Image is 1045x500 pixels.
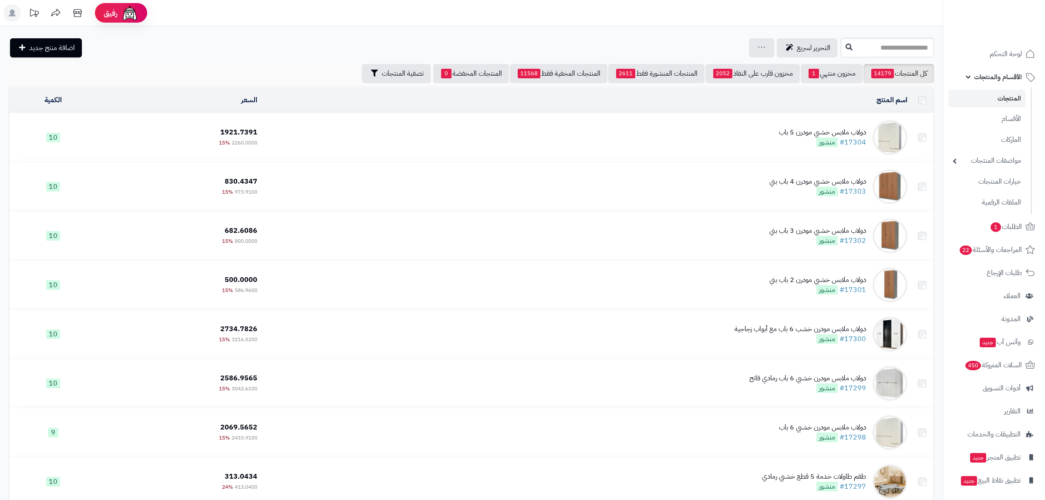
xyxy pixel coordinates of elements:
[46,182,60,191] span: 10
[990,221,1022,233] span: الطلبات
[220,127,257,138] span: 1921.7391
[10,38,82,57] a: اضافة منتج جديد
[948,110,1025,128] a: الأقسام
[871,69,894,78] span: 14179
[235,483,257,491] span: 413.0400
[441,69,452,78] span: 0
[777,38,837,57] a: التحرير لسريع
[839,285,866,295] a: #17301
[608,64,705,83] a: المنتجات المنشورة فقط2611
[809,69,819,78] span: 1
[232,336,257,343] span: 3216.5200
[46,329,60,339] span: 10
[29,43,75,53] span: اضافة منتج جديد
[510,64,607,83] a: المنتجات المخفية فقط11568
[839,235,866,246] a: #17302
[433,64,509,83] a: المنتجات المخفضة0
[362,64,431,83] button: تصفية المنتجات
[225,471,257,482] span: 313.0434
[225,275,257,285] span: 500.0000
[960,245,972,255] span: 22
[235,188,257,196] span: 973.9100
[222,286,233,294] span: 15%
[961,476,977,486] span: جديد
[816,482,838,491] span: منشور
[839,137,866,148] a: #17304
[816,334,838,344] span: منشور
[816,383,838,393] span: منشور
[873,415,907,450] img: دولاب ملابس مودرن خشبي 6 باب
[839,186,866,197] a: #17303
[769,275,866,285] div: دولاب ملابس خشبي مودرن 2 باب بني
[762,472,866,482] div: طقم طاولات خدمة 5 قطع خشبي رمادي
[222,483,233,491] span: 24%
[44,95,62,105] a: الكمية
[225,176,257,187] span: 830.4347
[990,48,1022,60] span: لوحة التحكم
[219,385,230,393] span: 15%
[873,169,907,204] img: دولاب ملابس خشبي مودرن 4 باب بني
[959,244,1022,256] span: المراجعات والأسئلة
[241,95,257,105] a: السعر
[948,332,1040,352] a: وآتس آبجديد
[948,262,1040,283] a: طلبات الإرجاع
[960,474,1021,487] span: تطبيق نقاط البيع
[948,239,1040,260] a: المراجعات والأسئلة22
[816,285,838,295] span: منشور
[219,336,230,343] span: 15%
[873,218,907,253] img: دولاب ملابس خشبي مودرن 3 باب بني
[801,64,863,83] a: مخزون منتهي1
[616,69,635,78] span: 2611
[948,378,1040,399] a: أدوات التسويق
[873,317,907,352] img: دولاب ملابس مودرن خشب 6 باب مع أبواب زجاجية
[779,423,866,433] div: دولاب ملابس مودرن خشبي 6 باب
[235,286,257,294] span: 586.9600
[873,268,907,302] img: دولاب ملابس خشبي مودرن 2 باب بني
[816,433,838,442] span: منشور
[873,464,907,499] img: طقم طاولات خدمة 5 قطع خشبي رمادي
[873,120,907,155] img: دولاب ملابس خشبي مودرن 5 باب
[382,68,424,79] span: تصفية المنتجات
[839,383,866,393] a: #17299
[46,379,60,388] span: 10
[948,355,1040,376] a: السلات المتروكة450
[948,447,1040,468] a: تطبيق المتجرجديد
[948,151,1025,170] a: مواصفات المنتجات
[1004,405,1021,417] span: التقارير
[948,90,1025,107] a: المنتجات
[1001,313,1021,325] span: المدونة
[948,131,1025,149] a: الماركات
[232,434,257,442] span: 2433.9100
[749,373,866,383] div: دولاب ملابس مودرن خشبي 6 باب رمادي فاتح
[983,382,1021,394] span: أدوات التسويق
[948,285,1040,306] a: العملاء
[225,225,257,236] span: 682.6086
[965,361,981,370] span: 450
[220,373,257,383] span: 2586.9565
[232,139,257,147] span: 2260.0000
[839,334,866,344] a: #17300
[518,69,540,78] span: 11568
[816,138,838,147] span: منشور
[967,428,1021,440] span: التطبيقات والخدمات
[48,428,58,437] span: 9
[735,324,866,334] div: دولاب ملابس مودرن خشب 6 باب مع أبواب زجاجية
[980,338,996,347] span: جديد
[873,366,907,401] img: دولاب ملابس مودرن خشبي 6 باب رمادي فاتح
[816,236,838,245] span: منشور
[948,216,1040,237] a: الطلبات1
[948,44,1040,64] a: لوحة التحكم
[769,177,866,187] div: دولاب ملابس خشبي مودرن 4 باب بني
[232,385,257,393] span: 3042.6100
[839,432,866,443] a: #17298
[948,401,1040,422] a: التقارير
[974,71,1022,83] span: الأقسام والمنتجات
[948,193,1025,212] a: الملفات الرقمية
[979,336,1021,348] span: وآتس آب
[779,128,866,138] div: دولاب ملابس خشبي مودرن 5 باب
[222,237,233,245] span: 15%
[969,451,1021,463] span: تطبيق المتجر
[863,64,934,83] a: كل المنتجات14179
[219,139,230,147] span: 15%
[769,226,866,236] div: دولاب ملابس خشبي مودرن 3 باب بني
